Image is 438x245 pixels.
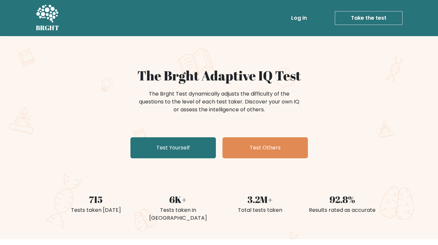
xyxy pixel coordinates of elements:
[59,206,133,214] div: Tests taken [DATE]
[137,90,301,114] div: The Brght Test dynamically adjusts the difficulty of the questions to the level of each test take...
[130,137,216,158] a: Test Yourself
[36,24,59,32] h5: BRGHT
[305,206,380,214] div: Results rated as accurate
[223,206,297,214] div: Total tests taken
[222,137,308,158] a: Test Others
[223,192,297,206] div: 3.2M+
[141,192,215,206] div: 6K+
[288,11,310,25] a: Log in
[36,3,59,33] a: BRGHT
[141,206,215,222] div: Tests taken in [GEOGRAPHIC_DATA]
[335,11,403,25] a: Take the test
[305,192,380,206] div: 92.8%
[59,192,133,206] div: 715
[59,68,380,83] h1: The Brght Adaptive IQ Test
